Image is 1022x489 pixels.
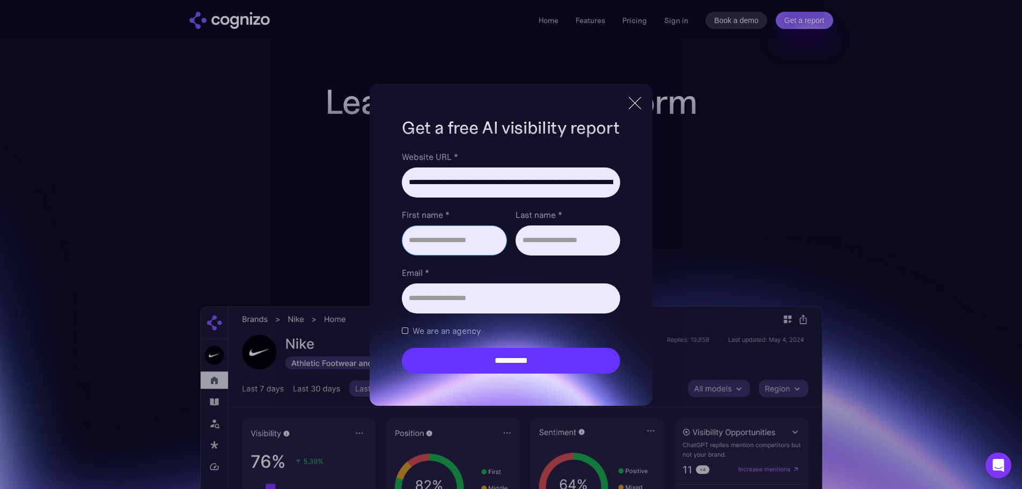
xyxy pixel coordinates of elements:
h1: Get a free AI visibility report [402,116,620,140]
label: Website URL * [402,150,620,163]
span: We are an agency [413,324,481,337]
label: Last name * [516,208,620,221]
label: First name * [402,208,506,221]
form: Brand Report Form [402,150,620,374]
div: Open Intercom Messenger [986,452,1011,478]
label: Email * [402,266,620,279]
